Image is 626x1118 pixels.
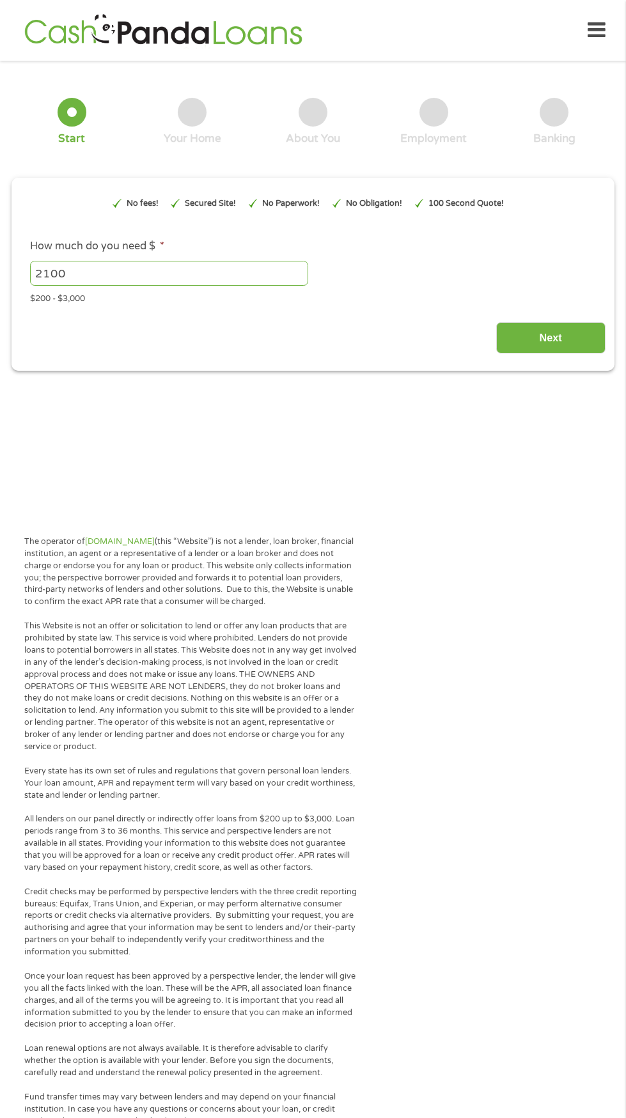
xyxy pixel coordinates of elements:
p: Secured Site! [185,198,236,210]
div: Banking [533,132,575,146]
p: No fees! [127,198,159,210]
div: $200 - $3,000 [30,288,596,305]
p: No Obligation! [346,198,402,210]
div: Employment [400,132,467,146]
p: Every state has its own set of rules and regulations that govern personal loan lenders. Your loan... [24,765,357,802]
p: Once your loan request has been approved by a perspective lender, the lender will give you all th... [24,970,357,1030]
div: Start [58,132,85,146]
p: 100 Second Quote! [428,198,504,210]
p: Loan renewal options are not always available. It is therefore advisable to clarify whether the o... [24,1043,357,1079]
input: Next [496,322,606,353]
p: This Website is not an offer or solicitation to lend or offer any loan products that are prohibit... [24,620,357,753]
div: About You [286,132,340,146]
div: Your Home [164,132,221,146]
label: How much do you need $ [30,240,164,253]
a: [DOMAIN_NAME] [85,536,155,547]
p: Credit checks may be performed by perspective lenders with the three credit reporting bureaus: Eq... [24,886,357,958]
p: No Paperwork! [262,198,320,210]
p: The operator of (this “Website”) is not a lender, loan broker, financial institution, an agent or... [24,536,357,608]
img: GetLoanNow Logo [20,12,306,49]
p: All lenders on our panel directly or indirectly offer loans from $200 up to $3,000. Loan periods ... [24,813,357,873]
